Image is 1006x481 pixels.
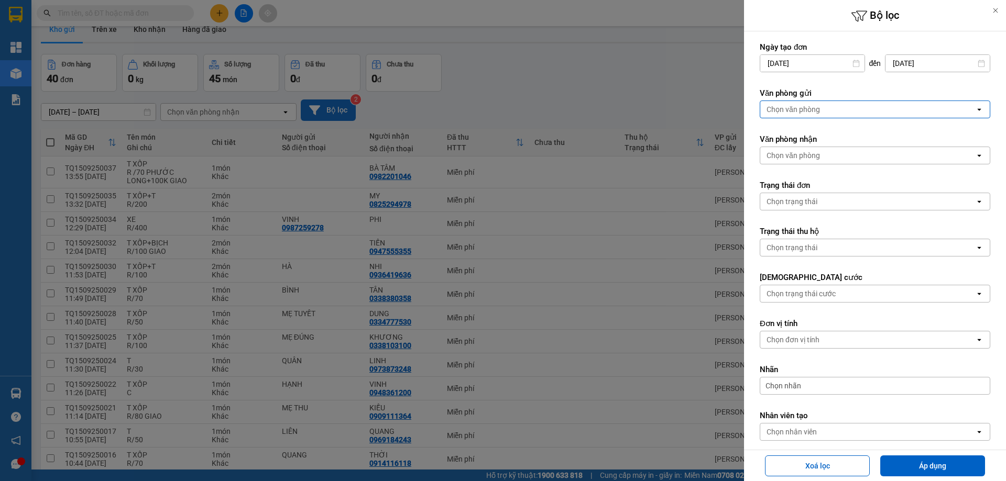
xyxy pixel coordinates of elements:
[760,180,990,191] label: Trạng thái đơn
[9,9,61,34] div: TÂN PHÚ
[744,8,1006,24] h6: Bộ lọc
[767,427,817,437] div: Chọn nhân viên
[9,10,25,21] span: Gửi:
[68,9,152,32] div: [PERSON_NAME]
[760,55,865,72] input: Select a date.
[975,289,983,298] svg: open
[760,226,990,237] label: Trạng thái thu hộ
[975,428,983,436] svg: open
[68,65,83,76] span: DĐ:
[975,243,983,252] svg: open
[869,58,881,69] span: đến
[760,134,990,144] label: Văn phòng nhận
[767,242,817,253] div: Chọn trạng thái
[767,334,819,345] div: Chọn đơn vị tính
[68,60,115,96] span: AN NHƠN
[767,150,820,161] div: Chọn văn phòng
[760,364,990,375] label: Nhãn
[975,197,983,206] svg: open
[885,55,990,72] input: Select a date.
[767,104,820,115] div: Chọn văn phòng
[760,272,990,283] label: [DEMOGRAPHIC_DATA] cước
[760,42,990,52] label: Ngày tạo đơn
[767,196,817,207] div: Chọn trạng thái
[975,105,983,114] svg: open
[880,455,985,476] button: Áp dụng
[766,381,801,391] span: Chọn nhãn
[760,410,990,421] label: Nhân viên tạo
[975,335,983,344] svg: open
[975,151,983,160] svg: open
[765,455,870,476] button: Xoá lọc
[760,88,990,98] label: Văn phòng gửi
[68,32,152,45] div: HÂN AN NHƠN
[68,9,93,20] span: Nhận:
[767,288,836,299] div: Chọn trạng thái cước
[760,318,990,329] label: Đơn vị tính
